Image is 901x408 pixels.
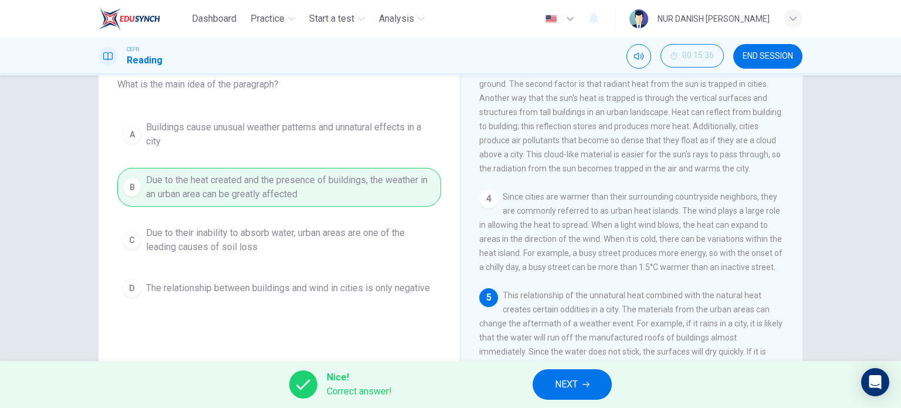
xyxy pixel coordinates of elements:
[327,385,392,399] span: Correct answer!
[479,190,498,208] div: 4
[479,192,783,272] span: Since cities are warmer than their surrounding countryside neighbors, they are commonly referred ...
[626,44,651,69] div: Mute
[733,44,802,69] button: END SESSION
[533,369,612,400] button: NEXT
[555,376,578,393] span: NEXT
[379,12,414,26] span: Analysis
[374,8,429,29] button: Analysis
[304,8,370,29] button: Start a test
[127,53,162,68] h1: Reading
[743,52,793,61] span: END SESSION
[246,8,300,29] button: Practice
[861,368,889,396] div: Open Intercom Messenger
[127,45,139,53] span: CEFR
[544,15,558,23] img: en
[658,12,770,26] div: NUR DANISH [PERSON_NAME]
[250,12,284,26] span: Practice
[99,7,160,31] img: EduSynch logo
[682,51,714,60] span: 00:15:36
[629,9,648,28] img: Profile picture
[99,7,187,31] a: EduSynch logo
[327,370,392,385] span: Nice!
[660,44,724,69] div: Hide
[187,8,241,29] button: Dashboard
[479,288,498,307] div: 5
[309,12,354,26] span: Start a test
[660,44,724,68] button: 00:15:36
[117,77,441,92] span: What is the main idea of the paragraph?
[192,12,236,26] span: Dashboard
